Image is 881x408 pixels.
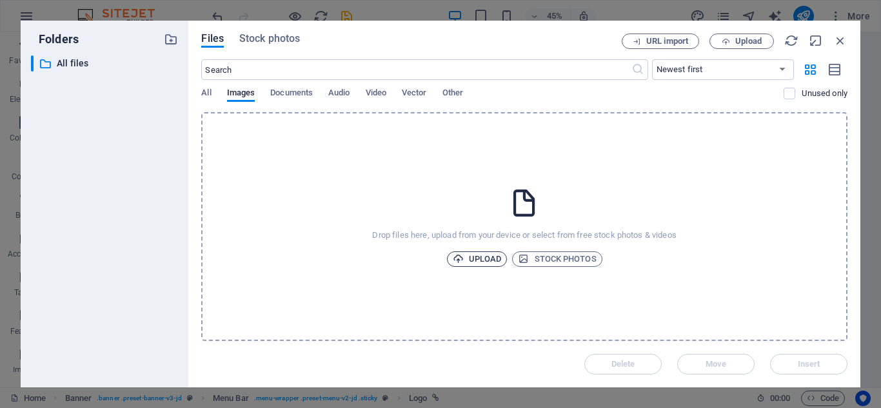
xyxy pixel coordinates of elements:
[366,85,386,103] span: Video
[709,34,774,49] button: Upload
[239,31,300,46] span: Stock photos
[512,251,602,267] button: Stock photos
[31,55,34,72] div: ​
[57,56,155,71] p: All files
[270,85,313,103] span: Documents
[833,34,847,48] i: Close
[735,37,762,45] span: Upload
[784,34,798,48] i: Reload
[328,85,350,103] span: Audio
[402,85,427,103] span: Vector
[802,88,847,99] p: Displays only files that are not in use on the website. Files added during this session can still...
[442,85,463,103] span: Other
[164,32,178,46] i: Create new folder
[201,59,631,80] input: Search
[201,31,224,46] span: Files
[809,34,823,48] i: Minimize
[453,251,502,267] span: Upload
[622,34,699,49] button: URL import
[372,229,676,241] p: Drop files here, upload from your device or select from free stock photos & videos
[447,251,508,267] button: Upload
[518,251,596,267] span: Stock photos
[646,37,688,45] span: URL import
[31,31,79,48] p: Folders
[227,85,255,103] span: Images
[201,85,211,103] span: All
